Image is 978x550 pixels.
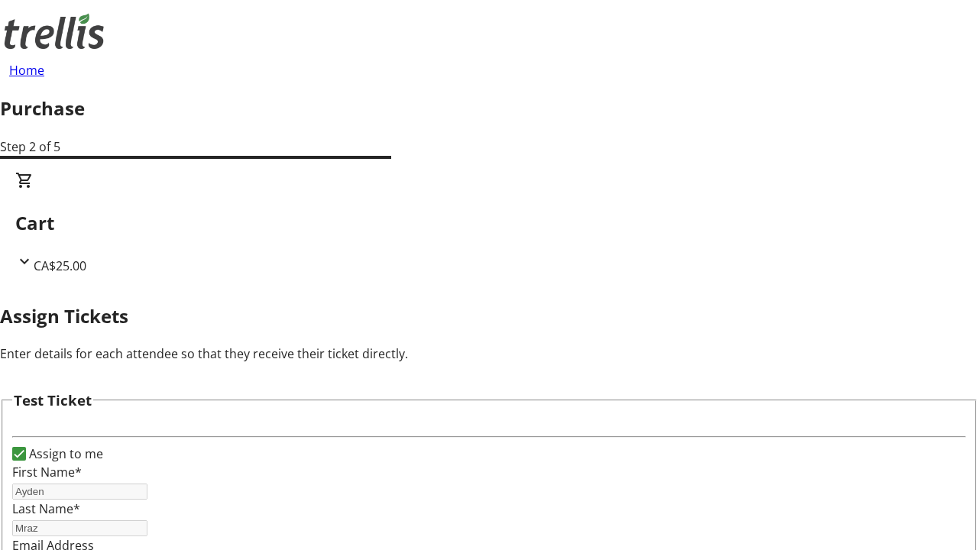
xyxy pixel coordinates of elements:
label: First Name* [12,464,82,480]
span: CA$25.00 [34,257,86,274]
div: CartCA$25.00 [15,171,963,275]
label: Last Name* [12,500,80,517]
label: Assign to me [26,445,103,463]
h2: Cart [15,209,963,237]
h3: Test Ticket [14,390,92,411]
